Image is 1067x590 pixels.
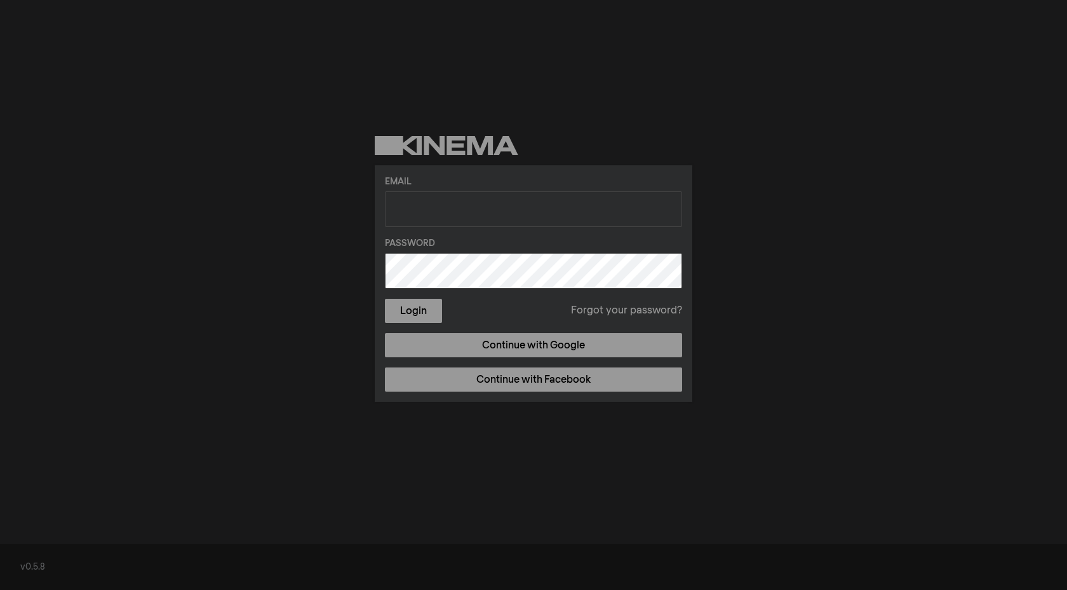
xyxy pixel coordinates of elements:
a: Continue with Facebook [385,367,682,392]
label: Password [385,237,682,250]
button: Login [385,299,442,323]
a: Forgot your password? [571,303,682,319]
label: Email [385,175,682,189]
div: v0.5.8 [20,561,1047,574]
a: Continue with Google [385,333,682,357]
